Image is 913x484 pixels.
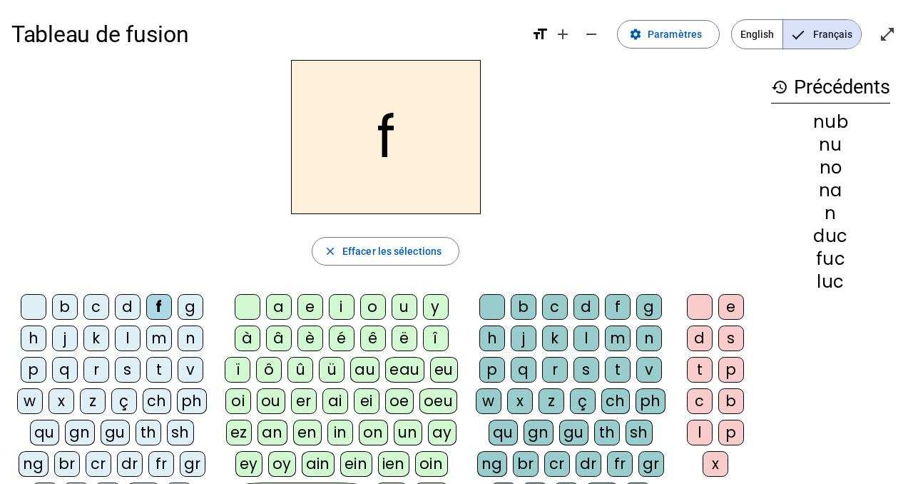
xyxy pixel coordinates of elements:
div: ein [340,451,372,477]
span: English [732,20,782,49]
div: l [115,326,141,351]
h3: Précédents [771,71,890,104]
div: m [146,326,172,351]
div: ez [226,420,252,445]
div: j [52,326,78,351]
div: duc [771,228,890,245]
div: à [235,326,260,351]
div: ien [378,451,410,477]
div: ê [360,326,386,351]
div: th [594,420,620,445]
div: b [511,294,536,320]
div: b [52,294,78,320]
div: z [80,388,106,414]
div: en [293,420,322,445]
mat-icon: settings [629,28,642,41]
div: f [605,294,631,320]
div: fr [607,451,633,477]
div: no [771,159,890,176]
div: on [359,420,388,445]
div: c [83,294,109,320]
div: er [291,388,317,414]
div: sh [626,420,653,445]
mat-icon: close [324,245,337,258]
div: ph [177,388,207,414]
mat-icon: add [554,26,571,43]
div: ay [428,420,456,445]
div: e [297,294,323,320]
div: m [605,326,631,351]
div: p [479,357,505,383]
div: f [146,294,172,320]
div: un [394,420,422,445]
div: oin [415,451,448,477]
div: k [542,326,568,351]
div: p [718,357,744,383]
div: oe [385,388,414,414]
div: z [539,388,564,414]
div: ain [302,451,335,477]
div: th [136,420,161,445]
div: q [52,357,78,383]
div: ai [322,388,348,414]
div: gn [65,420,95,445]
div: br [54,451,80,477]
div: w [17,388,43,414]
span: Français [783,20,861,49]
div: d [115,294,141,320]
mat-icon: open_in_full [879,26,896,43]
div: sh [167,420,194,445]
div: h [479,326,505,351]
div: t [605,357,631,383]
button: Augmenter la taille de la police [549,20,577,49]
div: v [636,357,662,383]
div: ô [256,357,282,383]
div: g [178,294,203,320]
div: t [146,357,172,383]
div: ph [636,388,665,414]
div: oeu [419,388,458,414]
div: qu [489,420,518,445]
div: ou [257,388,285,414]
div: ey [235,451,262,477]
div: g [636,294,662,320]
div: oi [225,388,251,414]
div: eau [385,357,424,383]
div: gu [101,420,130,445]
div: v [178,357,203,383]
div: d [687,326,713,351]
div: a [266,294,292,320]
mat-icon: format_size [531,26,549,43]
div: dr [576,451,601,477]
div: br [513,451,539,477]
div: d [573,294,599,320]
div: c [542,294,568,320]
div: fuc [771,251,890,268]
div: è [297,326,323,351]
span: Effacer les sélections [342,243,442,260]
button: Effacer les sélections [312,237,459,266]
div: r [542,357,568,383]
h1: Tableau de fusion [11,11,520,57]
div: oy [268,451,296,477]
div: dr [117,451,143,477]
div: nub [771,114,890,131]
h2: f [291,60,481,214]
div: gu [559,420,588,445]
button: Diminuer la taille de la police [577,20,606,49]
div: â [266,326,292,351]
mat-icon: history [771,79,788,96]
div: s [573,357,599,383]
div: b [718,388,744,414]
div: gn [524,420,554,445]
div: y [423,294,449,320]
div: l [687,420,713,445]
div: r [83,357,109,383]
div: ch [143,388,171,414]
div: ng [477,451,507,477]
div: p [718,420,744,445]
div: ç [570,388,596,414]
div: t [687,357,713,383]
div: luc [771,273,890,291]
div: cr [86,451,111,477]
